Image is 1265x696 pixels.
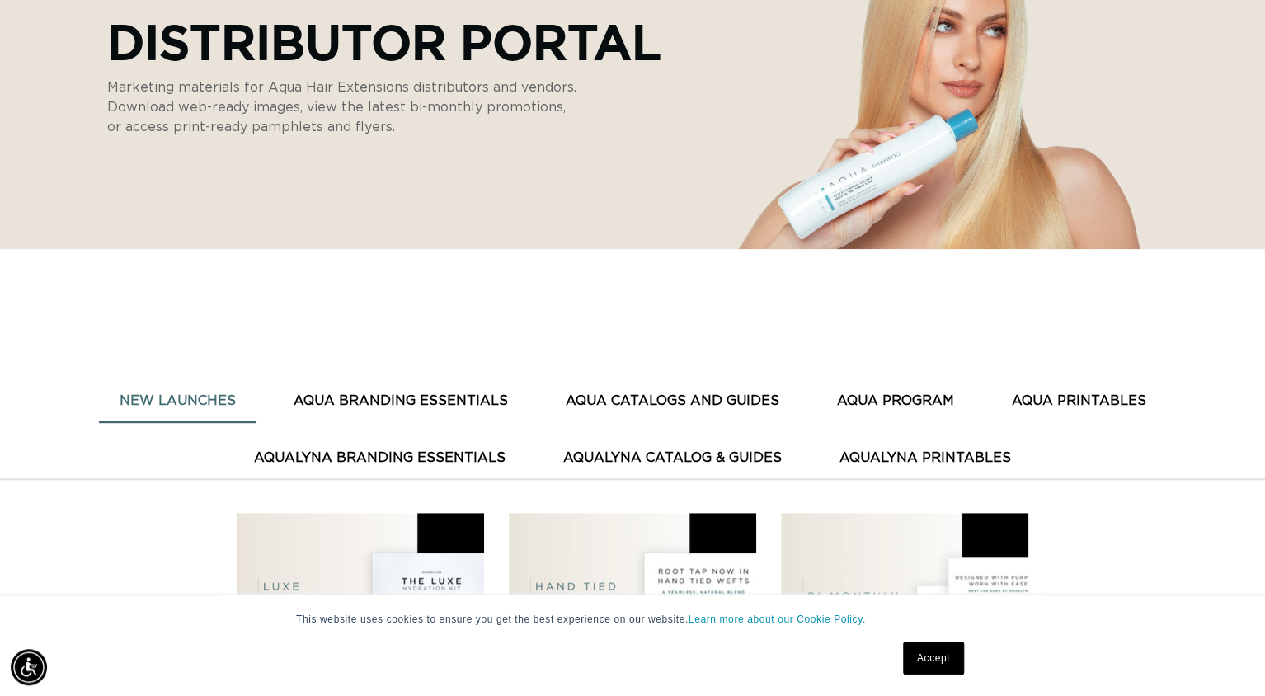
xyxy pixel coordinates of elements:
button: AQUA PROGRAM [816,381,975,421]
button: New Launches [99,381,256,421]
p: Distributor Portal [107,13,661,69]
button: AQUA PRINTABLES [991,381,1167,421]
button: AQUA BRANDING ESSENTIALS [273,381,529,421]
div: Accessibility Menu [11,649,47,685]
p: This website uses cookies to ensure you get the best experience on our website. [296,612,969,627]
button: AquaLyna Printables [819,438,1032,478]
a: Learn more about our Cookie Policy. [689,614,866,625]
a: Accept [903,642,964,675]
button: AQUA CATALOGS AND GUIDES [545,381,800,421]
button: AquaLyna Catalog & Guides [543,438,802,478]
button: AquaLyna Branding Essentials [233,438,526,478]
p: Marketing materials for Aqua Hair Extensions distributors and vendors. Download web-ready images,... [107,78,577,137]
